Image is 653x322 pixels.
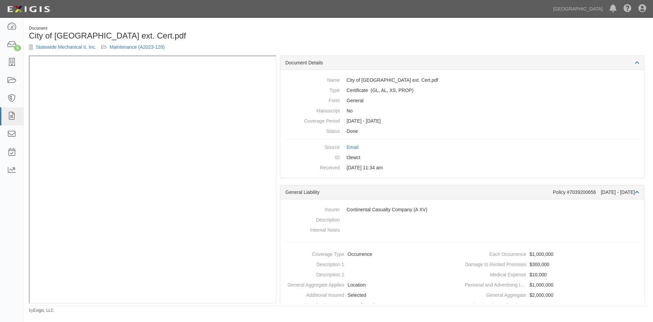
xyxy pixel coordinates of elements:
h1: City of [GEOGRAPHIC_DATA] ext. Cert.pdf [29,31,333,40]
dt: Received [285,163,340,171]
dt: Description 2 [283,270,344,278]
dt: Damage to Rented Premises [465,259,526,268]
dt: Coverage Period [285,116,340,124]
div: General Liability [285,189,553,196]
dt: Additional Insured [283,290,344,298]
dt: Type [285,85,340,94]
a: Statewide Mechanical II, Inc. [36,44,96,50]
dt: Internal Notes [285,225,340,233]
dd: General Liability Auto Liability Excess/Umbrella Liability Property [285,85,639,95]
div: Document Details [280,56,644,70]
small: by [29,308,54,313]
dt: Insurer [285,204,340,213]
dt: Name [285,75,340,83]
dd: $1,000,000 [465,280,641,290]
dt: Description [285,215,340,223]
dd: City of [GEOGRAPHIC_DATA] ext. Cert.pdf [285,75,639,85]
dd: Selected [283,290,459,300]
dd: [DATE] 11:34 am [285,163,639,173]
i: Help Center - Complianz [623,5,632,13]
dd: General [285,95,639,106]
dd: Continental Casualty Company (A XV) [285,204,639,215]
a: [GEOGRAPHIC_DATA] [550,2,606,16]
dt: General Aggregate [465,290,526,298]
div: Document [29,26,333,31]
dt: ID [285,152,340,161]
a: Email [347,144,358,150]
dd: $1,000,000 [465,249,641,259]
dt: Manuscript [285,106,340,114]
dd: No [285,106,639,116]
dt: General Aggregate Applies [283,280,344,288]
dt: Products and Completed Operations [465,300,526,309]
dd: $2,000,000 [465,290,641,300]
dt: Status [285,126,340,135]
dt: Each Occurrence [465,249,526,258]
div: Policy #7039200656 [DATE] - [DATE] [553,189,639,196]
img: logo-5460c22ac91f19d4615b14bd174203de0afe785f0fc80cf4dbbc73dc1793850b.png [5,3,52,15]
dd: Location [283,280,459,290]
dt: Waiver of Subrogation [283,300,344,309]
dd: Not selected [283,300,459,310]
dd: $10,000 [465,270,641,280]
a: Maintenance (A2023-128) [110,44,165,50]
dd: [DATE] - [DATE] [285,116,639,126]
dt: Personal and Advertising Injury [465,280,526,288]
dt: Coverage Type [283,249,344,258]
dd: t3ewct [285,152,639,163]
dt: Form [285,95,340,104]
dt: Description 1 [283,259,344,268]
dd: Occurrence [283,249,459,259]
dd: Done [285,126,639,136]
a: Exigis, LLC [33,308,54,313]
dt: Source [285,142,340,151]
dt: Medical Expense [465,270,526,278]
dd: $2,000,000 [465,300,641,310]
div: 5 [14,45,21,51]
dd: $300,000 [465,259,641,270]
